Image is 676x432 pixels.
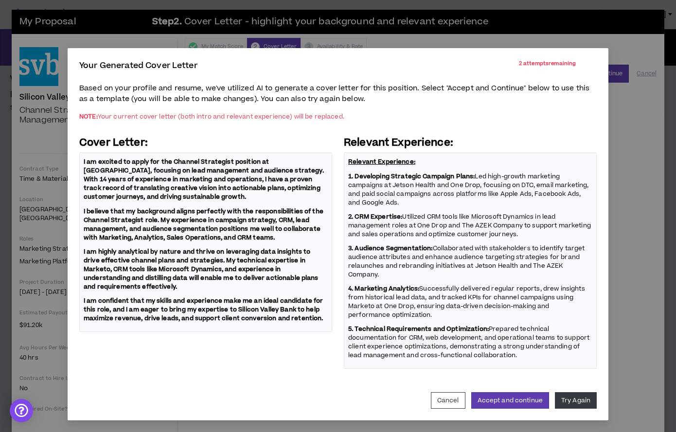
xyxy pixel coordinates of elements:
[471,392,549,409] button: Accept and continue
[348,244,433,253] strong: 3. Audience Segmentation:
[84,247,319,291] strong: I am highly analytical by nature and thrive on leveraging data insights to drive effective channe...
[348,157,415,166] u: Relevant Experience:
[348,324,592,361] p: Prepared technical documentation for CRM, web development, and operational teams to support clien...
[348,171,592,207] p: Led high-growth marketing campaigns at Jetson Health and One Drop, focusing on DTC, email marketi...
[79,60,197,71] p: Your Generated Cover Letter
[79,113,597,121] p: Your current cover letter (both intro and relevant experience) will be replaced.
[344,136,597,150] p: Relevant Experience:
[348,172,475,181] strong: 1. Developing Strategic Campaign Plans:
[84,296,323,323] strong: I am confident that my skills and experience make me an ideal candidate for this role, and I am e...
[555,392,597,409] button: Try Again
[348,284,592,320] p: Successfully delivered regular reports, drew insights from historical lead data, and tracked KPIs...
[10,399,33,422] div: Open Intercom Messenger
[84,157,324,201] strong: I am excited to apply for the Channel Strategist position at [GEOGRAPHIC_DATA], focusing on lead ...
[348,211,592,239] p: Utilized CRM tools like Microsoft Dynamics in lead management roles at One Drop and The AZEK Comp...
[348,212,402,221] strong: 2. CRM Expertise:
[348,325,489,333] strong: 5. Technical Requirements and Optimization:
[79,83,597,105] p: Based on your profile and resume, we've utilized AI to generate a cover letter for this position....
[348,243,592,279] p: Collaborated with stakeholders to identify target audience attributes and enhance audience target...
[519,60,576,79] p: 2 attempts remaining
[79,136,332,150] p: Cover Letter:
[79,112,98,121] span: NOTE:
[84,207,323,242] strong: I believe that my background aligns perfectly with the responsibilities of the Channel Strategist...
[348,284,419,293] strong: 4. Marketing Analytics:
[431,392,465,409] button: Cancel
